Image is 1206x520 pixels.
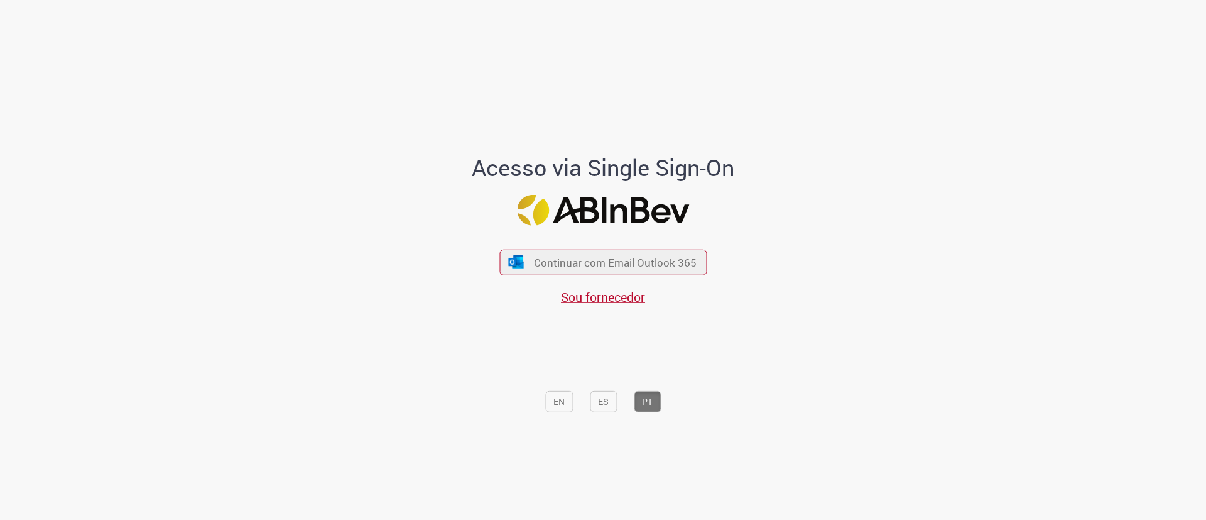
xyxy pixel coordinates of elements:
span: Continuar com Email Outlook 365 [534,255,697,270]
img: Logo ABInBev [517,195,689,226]
a: Sou fornecedor [561,289,645,306]
button: ícone Azure/Microsoft 360 Continuar com Email Outlook 365 [499,250,707,275]
img: ícone Azure/Microsoft 360 [508,255,525,268]
button: EN [545,391,573,412]
button: PT [634,391,661,412]
h1: Acesso via Single Sign-On [429,155,778,180]
button: ES [590,391,617,412]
